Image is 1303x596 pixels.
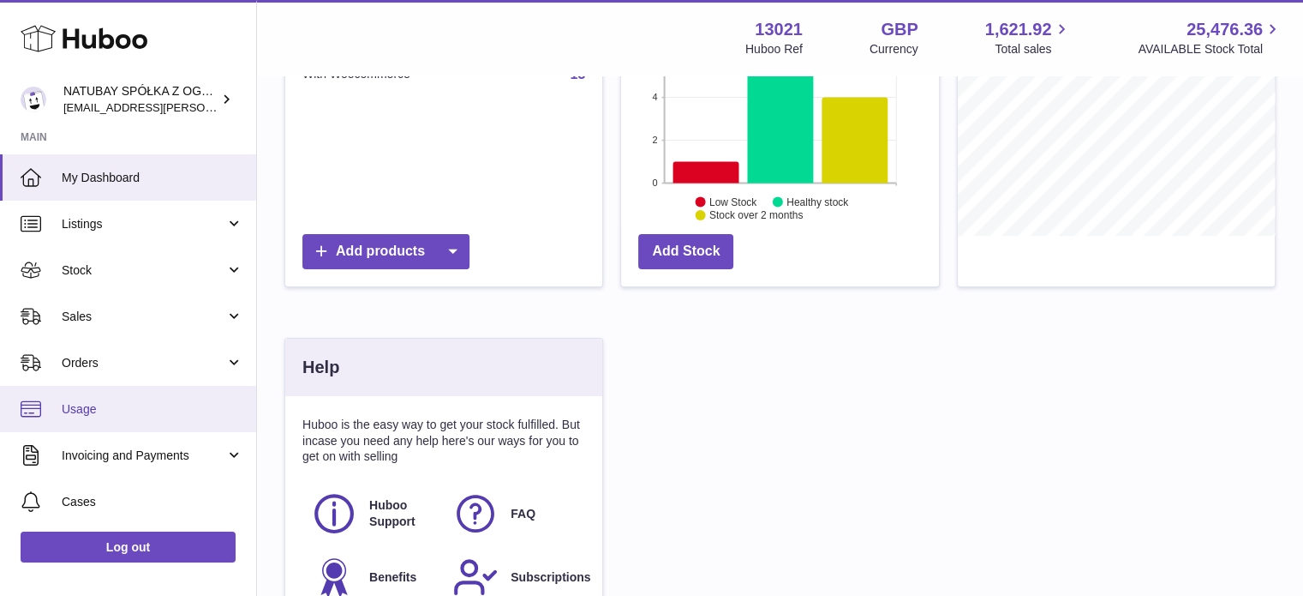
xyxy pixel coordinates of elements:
[995,41,1071,57] span: Total sales
[653,135,658,145] text: 2
[870,41,918,57] div: Currency
[452,491,577,537] a: FAQ
[302,417,585,466] p: Huboo is the easy way to get your stock fulfilled. But incase you need any help here's our ways f...
[985,18,1052,41] span: 1,621.92
[571,67,586,81] a: 13
[62,494,243,510] span: Cases
[62,309,225,325] span: Sales
[369,569,416,586] span: Benefits
[653,178,658,188] text: 0
[62,170,243,186] span: My Dashboard
[786,196,849,208] text: Healthy stock
[311,491,435,537] a: Huboo Support
[745,41,803,57] div: Huboo Ref
[638,234,733,269] a: Add Stock
[63,100,344,114] span: [EMAIL_ADDRESS][PERSON_NAME][DOMAIN_NAME]
[62,401,243,418] span: Usage
[1138,41,1282,57] span: AVAILABLE Stock Total
[62,262,225,279] span: Stock
[1186,18,1263,41] span: 25,476.36
[21,87,46,112] img: kacper.antkowski@natubay.pl
[653,92,658,102] text: 4
[63,83,218,116] div: NATUBAY SPÓŁKA Z OGRANICZONĄ ODPOWIEDZIALNOŚCIĄ
[62,216,225,232] span: Listings
[1138,18,1282,57] a: 25,476.36 AVAILABLE Stock Total
[369,497,433,530] span: Huboo Support
[302,234,469,269] a: Add products
[709,196,757,208] text: Low Stock
[985,18,1072,57] a: 1,621.92 Total sales
[881,18,917,41] strong: GBP
[62,448,225,464] span: Invoicing and Payments
[755,18,803,41] strong: 13021
[511,569,590,586] span: Subscriptions
[62,355,225,371] span: Orders
[709,209,803,221] text: Stock over 2 months
[302,356,339,379] h3: Help
[21,532,236,563] a: Log out
[511,506,535,522] span: FAQ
